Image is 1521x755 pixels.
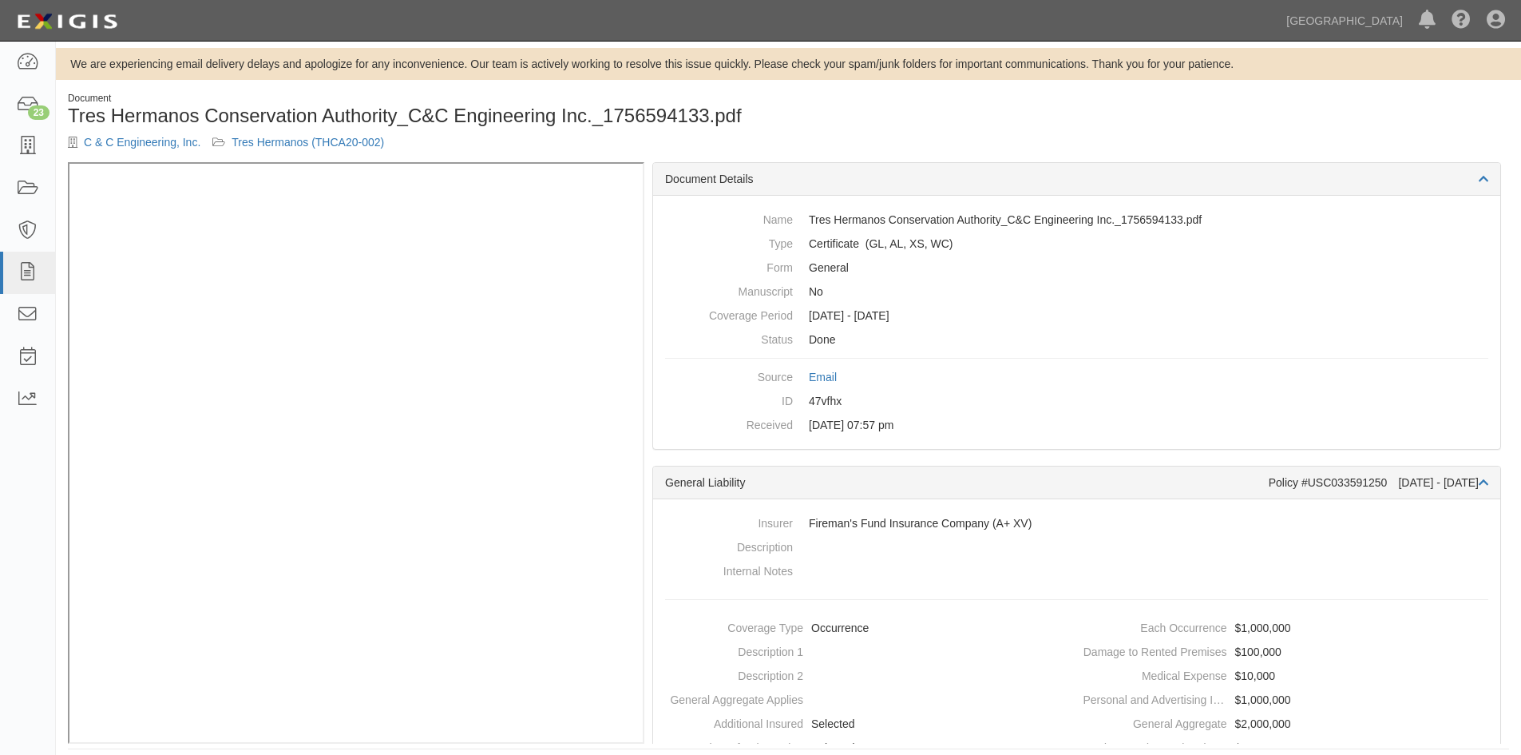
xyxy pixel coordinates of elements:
[665,280,1488,304] dd: No
[1083,664,1227,684] dt: Medical Expense
[665,413,793,433] dt: Received
[659,664,803,684] dt: Description 2
[1083,616,1227,636] dt: Each Occurrence
[1083,712,1495,736] dd: $2,000,000
[56,56,1521,72] div: We are experiencing email delivery delays and apologize for any inconvenience. Our team is active...
[1452,11,1471,30] i: Help Center - Complianz
[1083,664,1495,688] dd: $10,000
[84,136,200,149] a: C & C Engineering, Inc.
[1083,688,1495,712] dd: $1,000,000
[665,389,1488,413] dd: 47vfhx
[665,511,793,531] dt: Insurer
[68,105,777,126] h1: Tres Hermanos Conservation Authority_C&C Engineering Inc._1756594133.pdf
[665,280,793,300] dt: Manuscript
[665,208,1488,232] dd: Tres Hermanos Conservation Authority_C&C Engineering Inc._1756594133.pdf
[665,475,1269,491] div: General Liability
[665,304,1488,328] dd: [DATE] - [DATE]
[1278,5,1411,37] a: [GEOGRAPHIC_DATA]
[665,256,1488,280] dd: General
[1083,640,1495,664] dd: $100,000
[68,92,777,105] div: Document
[665,535,793,555] dt: Description
[653,163,1500,196] div: Document Details
[1083,688,1227,708] dt: Personal and Advertising Injury
[665,328,793,348] dt: Status
[1083,640,1227,660] dt: Damage to Rented Premises
[1269,475,1488,491] div: Policy #USC033591250 [DATE] - [DATE]
[809,371,837,383] a: Email
[659,616,803,636] dt: Coverage Type
[659,616,1071,640] dd: Occurrence
[665,365,793,385] dt: Source
[659,712,803,732] dt: Additional Insured
[665,559,793,579] dt: Internal Notes
[665,232,1488,256] dd: General Liability Auto Liability Excess/Umbrella Liability Workers Compensation/Employers Liability
[665,413,1488,437] dd: [DATE] 07:57 pm
[232,136,384,149] a: Tres Hermanos (THCA20-002)
[1083,616,1495,640] dd: $1,000,000
[659,712,1071,736] dd: Selected
[665,232,793,252] dt: Type
[665,511,1488,535] dd: Fireman's Fund Insurance Company (A+ XV)
[12,7,122,36] img: logo-5460c22ac91f19d4615b14bd174203de0afe785f0fc80cf4dbbc73dc1793850b.png
[665,208,793,228] dt: Name
[665,389,793,409] dt: ID
[1083,712,1227,732] dt: General Aggregate
[28,105,50,120] div: 23
[659,688,803,708] dt: General Aggregate Applies
[665,256,793,276] dt: Form
[659,640,803,660] dt: Description 1
[665,328,1488,352] dd: Done
[665,304,793,324] dt: Coverage Period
